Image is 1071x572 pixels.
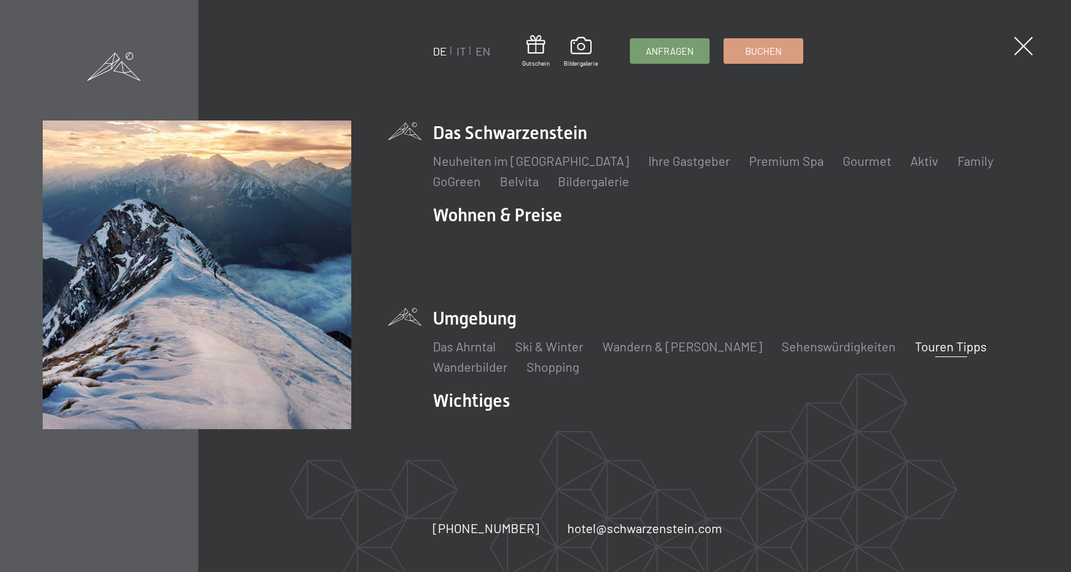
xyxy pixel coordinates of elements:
[843,153,891,168] a: Gourmet
[522,35,550,68] a: Gutschein
[515,339,583,354] a: Ski & Winter
[782,339,896,354] a: Sehenswürdigkeiten
[749,153,824,168] a: Premium Spa
[527,359,579,374] a: Shopping
[564,37,598,68] a: Bildergalerie
[456,44,466,58] a: IT
[630,39,709,63] a: Anfragen
[433,339,496,354] a: Das Ahrntal
[724,39,803,63] a: Buchen
[564,59,598,68] span: Bildergalerie
[433,519,539,537] a: [PHONE_NUMBER]
[910,153,938,168] a: Aktiv
[476,44,490,58] a: EN
[500,173,539,189] a: Belvita
[522,59,550,68] span: Gutschein
[567,519,722,537] a: hotel@schwarzenstein.com
[648,153,730,168] a: Ihre Gastgeber
[433,520,539,536] span: [PHONE_NUMBER]
[958,153,993,168] a: Family
[915,339,987,354] a: Touren Tipps
[433,44,447,58] a: DE
[646,45,694,58] span: Anfragen
[433,359,507,374] a: Wanderbilder
[745,45,782,58] span: Buchen
[433,173,481,189] a: GoGreen
[558,173,629,189] a: Bildergalerie
[433,153,629,168] a: Neuheiten im [GEOGRAPHIC_DATA]
[602,339,762,354] a: Wandern & [PERSON_NAME]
